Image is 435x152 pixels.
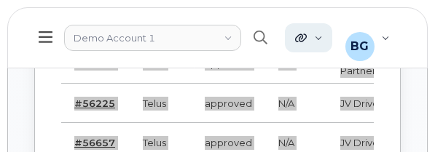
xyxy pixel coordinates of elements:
td: Telus [130,84,192,123]
span: BG [350,38,369,55]
a: #56225 [74,97,115,109]
td: approved [192,84,265,123]
a: Demo Account 1 [64,25,241,51]
div: Bill Geary [335,23,400,52]
a: #56657 [74,137,115,148]
div: Quicklinks [285,23,332,52]
td: N/A [265,84,327,123]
